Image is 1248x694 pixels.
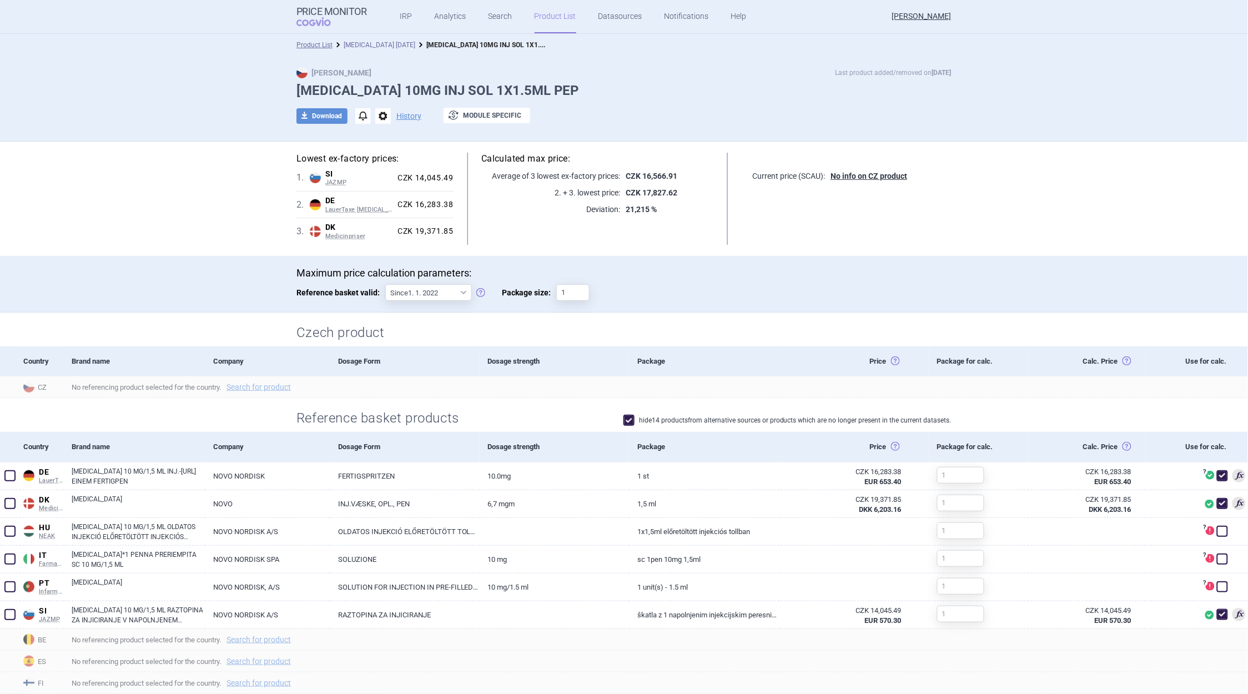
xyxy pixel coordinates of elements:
[480,432,630,462] div: Dosage strength
[39,551,63,561] span: IT
[556,284,590,301] input: Package size:
[227,679,291,687] a: Search for product
[205,601,330,628] a: NOVO NORDISK A/S
[481,153,714,165] h5: Calculated max price:
[480,346,630,376] div: Dosage strength
[932,69,952,77] strong: [DATE]
[779,346,929,376] div: Price
[937,467,984,484] input: 1
[831,172,907,180] strong: No info on CZ product
[296,6,367,17] strong: Price Monitor
[23,526,34,537] img: Hungary
[393,200,454,210] div: CZK 16,283.38
[23,381,34,393] img: Czech Republic
[205,346,330,376] div: Company
[20,549,63,568] a: ITITFarmadati
[39,606,63,616] span: SI
[23,634,34,645] img: Belgium
[296,153,454,165] h5: Lowest ex-factory prices:
[330,432,480,462] div: Dosage Form
[23,470,34,481] img: Germany
[310,199,321,210] img: Germany
[296,108,348,124] button: Download
[1095,616,1131,625] strong: EUR 570.30
[742,170,825,182] p: Current price (SCAU):
[39,495,63,505] span: DK
[20,465,63,485] a: DEDELauerTaxe [MEDICAL_DATA]
[937,522,984,539] input: 1
[787,467,902,477] div: CZK 16,283.38
[205,462,330,490] a: NOVO NORDISK
[310,226,321,237] img: Denmark
[296,267,952,279] p: Maximum price calculation parameters:
[63,346,205,376] div: Brand name
[72,633,1248,646] span: No referencing product selected for the country.
[1029,346,1145,376] div: Calc. Price
[929,432,1029,462] div: Package for calc.
[330,346,480,376] div: Dosage Form
[1232,608,1246,621] span: Lowest price
[480,490,630,517] a: 6,7 mgm
[937,495,984,511] input: 1
[227,636,291,643] a: Search for product
[20,604,63,623] a: SISIJAZMP
[396,112,421,120] button: History
[481,187,620,198] p: 2. + 3. lowest price:
[929,346,1029,376] div: Package for calc.
[480,546,630,573] a: 10 mg
[20,576,63,596] a: PTPTInfarmed Infomed
[865,477,902,486] strong: EUR 653.40
[836,67,952,78] p: Last product added/removed on
[39,560,63,568] span: Farmadati
[296,17,346,26] span: COGVIO
[859,505,902,514] strong: DKK 6,203.16
[296,67,308,78] img: CZ
[325,233,393,240] span: Medicinpriser
[205,432,330,462] div: Company
[296,83,952,99] h1: [MEDICAL_DATA] 10MG INJ SOL 1X1.5ML PEP
[330,490,480,517] a: INJ.VÆSKE, OPL., PEN
[779,432,929,462] div: Price
[1037,467,1131,477] div: CZK 16,283.38
[481,204,620,215] p: Deviation:
[481,170,620,182] p: Average of 3 lowest ex-factory prices:
[23,609,34,620] img: Slovenia
[623,415,952,426] label: hide 14 products from alternative sources or products which are no longer present in the current ...
[39,579,63,589] span: PT
[1201,552,1208,559] span: ?
[205,546,330,573] a: NOVO NORDISK SPA
[787,495,902,505] div: CZK 19,371.85
[502,284,556,301] span: Package size:
[325,206,393,214] span: LauerTaxe [MEDICAL_DATA]
[23,581,34,592] img: Portugal
[20,521,63,540] a: HUHUNEAK
[20,379,63,394] span: CZ
[296,39,333,51] li: Product List
[227,657,291,665] a: Search for product
[1029,462,1145,491] a: CZK 16,283.38EUR 653.40
[1232,469,1246,482] span: 2nd lowest price
[296,6,367,27] a: Price MonitorCOGVIO
[72,605,205,625] a: [MEDICAL_DATA] 10 MG/1,5 ML RAZTOPINA ZA INJICIRANJE V NAPOLNJENEM INJEKCIJSKEM PERESNIKU
[20,653,63,668] span: ES
[39,532,63,540] span: NEAK
[330,574,480,601] a: SOLUTION FOR INJECTION IN PRE-FILLED PEN
[39,523,63,533] span: HU
[72,466,205,486] a: [MEDICAL_DATA] 10 MG/1,5 ML INJ.-[URL] EINEM FERTIGPEN
[296,225,310,238] span: 3 .
[333,39,415,51] li: Sogroya 8.9.2025
[23,656,34,667] img: Spain
[325,169,393,179] span: SI
[310,172,321,183] img: Slovenia
[1037,606,1131,616] div: CZK 14,045.49
[296,284,385,301] span: Reference basket valid:
[296,409,468,428] h2: Reference basket products
[72,550,205,570] a: [MEDICAL_DATA]*1 PENNA PRERIEMPITA SC 10 MG/1,5 ML
[330,518,480,545] a: OLDATOS INJEKCIÓ ELŐRETÖLTÖTT TOLLBAN
[937,578,984,595] input: 1
[937,606,984,622] input: 1
[1201,524,1208,531] span: ?
[787,495,902,515] abbr: SP-CAU-010 Dánsko
[205,490,330,517] a: NOVO
[787,467,902,487] abbr: SP-CAU-010 Německo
